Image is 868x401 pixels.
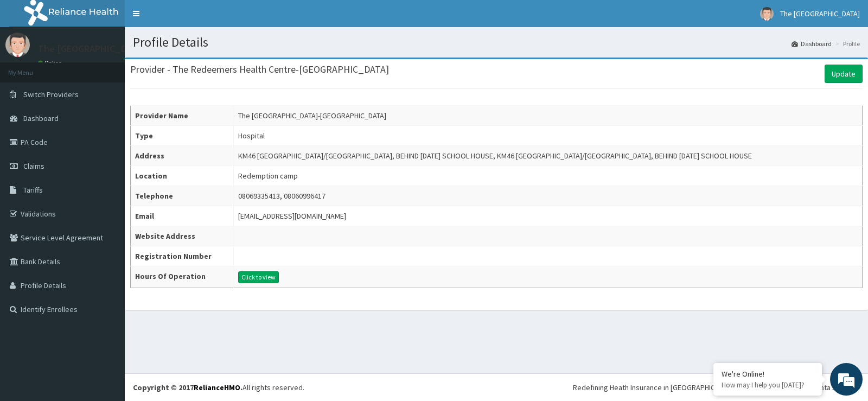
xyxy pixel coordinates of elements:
th: Type [131,126,234,146]
div: 08069335413, 08060996417 [238,190,325,201]
footer: All rights reserved. [125,373,868,401]
span: Dashboard [23,113,59,123]
div: KM46 [GEOGRAPHIC_DATA]/[GEOGRAPHIC_DATA], BEHIND [DATE] SCHOOL HOUSE, KM46 [GEOGRAPHIC_DATA]/[GEO... [238,150,752,161]
th: Hours Of Operation [131,266,234,288]
button: Click to view [238,271,279,283]
a: Update [825,65,863,83]
li: Profile [833,39,860,48]
img: User Image [760,7,774,21]
h3: Provider - The Redeemers Health Centre-[GEOGRAPHIC_DATA] [130,65,389,74]
span: Claims [23,161,44,171]
strong: Copyright © 2017 . [133,383,242,392]
span: Tariffs [23,185,43,195]
div: The [GEOGRAPHIC_DATA]-[GEOGRAPHIC_DATA] [238,110,386,121]
a: Dashboard [792,39,832,48]
p: The [GEOGRAPHIC_DATA] [38,44,146,54]
p: How may I help you today? [722,380,814,390]
span: The [GEOGRAPHIC_DATA] [780,9,860,18]
div: Hospital [238,130,265,141]
div: Redefining Heath Insurance in [GEOGRAPHIC_DATA] using Telemedicine and Data Science! [573,382,860,393]
th: Email [131,206,234,226]
th: Provider Name [131,106,234,126]
th: Registration Number [131,246,234,266]
th: Website Address [131,226,234,246]
th: Address [131,146,234,166]
div: We're Online! [722,369,814,379]
span: Switch Providers [23,90,79,99]
th: Location [131,166,234,186]
div: [EMAIL_ADDRESS][DOMAIN_NAME] [238,211,346,221]
div: Redemption camp [238,170,298,181]
h1: Profile Details [133,35,860,49]
th: Telephone [131,186,234,206]
a: RelianceHMO [194,383,240,392]
img: User Image [5,33,30,57]
a: Online [38,59,64,67]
